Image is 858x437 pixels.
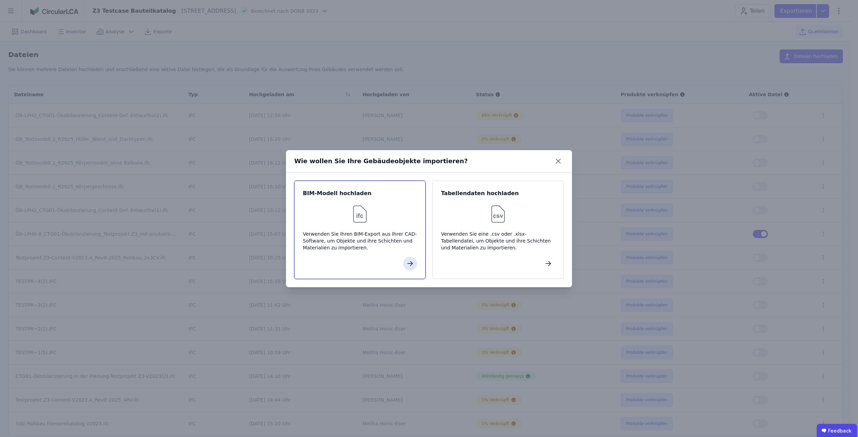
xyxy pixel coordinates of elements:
[487,203,509,225] img: svg%3e
[294,156,468,166] div: Wie wollen Sie Ihre Gebäudeobjekte importieren?
[303,189,417,198] div: BIM-Modell hochladen
[303,231,417,251] div: Verwenden Sie Ihren BIM-Export aus Ihrer CAD-Software, um Objekte und ihre Schichten und Material...
[349,203,371,225] img: svg%3e
[441,231,555,251] div: Verwenden Sie eine .csv oder .xlsx-Tabellendatei, um Objekte und ihre Schichten und Materialien z...
[441,189,555,198] div: Tabellendaten hochladen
